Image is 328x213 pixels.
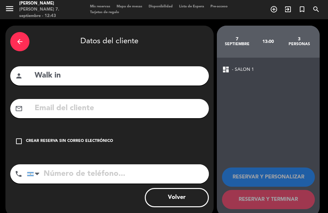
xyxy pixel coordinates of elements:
i: arrow_back [16,38,24,45]
button: RESERVAR Y PERSONALIZAR [222,168,315,187]
div: [PERSON_NAME] 7. septiembre - 12:43 [19,6,77,19]
div: 3 [284,37,315,42]
div: septiembre [222,42,253,47]
span: Tarjetas de regalo [87,11,122,14]
span: WALK IN [281,4,295,15]
button: Volver [145,188,209,207]
i: add_circle_outline [270,5,278,13]
span: Disponibilidad [145,5,176,8]
i: check_box_outline_blank [15,137,23,145]
div: 13:00 [253,30,284,53]
i: person [15,72,23,80]
span: dashboard [222,66,230,73]
input: Email del cliente [34,102,204,115]
div: 7 [222,37,253,42]
div: Argentina: +54 [27,165,42,183]
i: turned_in_not [298,5,306,13]
div: Datos del cliente [10,30,209,53]
div: Crear reserva sin correo electrónico [26,138,113,144]
button: RESERVAR Y TERMINAR [222,190,315,209]
span: Pre-acceso [207,5,231,8]
div: personas [284,42,315,47]
button: menu [5,4,14,16]
i: phone [15,170,22,178]
span: - SALON 1 [232,66,254,73]
div: [PERSON_NAME] [19,0,77,7]
span: BUSCAR [309,4,323,15]
input: Nombre del cliente [34,69,204,82]
span: Mis reservas [87,5,113,8]
span: RESERVAR MESA [267,4,281,15]
i: exit_to_app [284,5,292,13]
span: Lista de Espera [176,5,207,8]
i: menu [5,4,14,13]
input: Número de teléfono... [27,164,209,184]
span: Reserva especial [295,4,309,15]
i: search [312,5,320,13]
span: Mapa de mesas [113,5,145,8]
i: mail_outline [15,105,23,112]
